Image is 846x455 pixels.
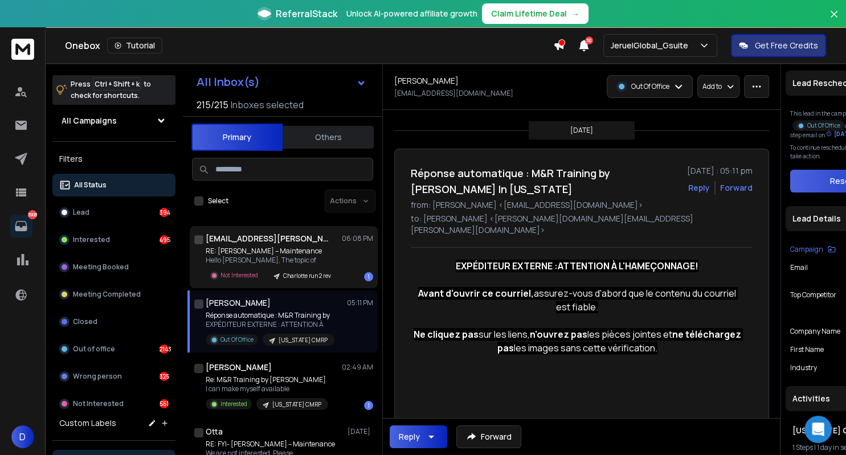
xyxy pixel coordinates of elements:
[418,287,534,300] strong: Avant d’ouvrir ce courriel,
[62,115,117,126] h1: All Campaigns
[206,384,328,393] p: I can make myself available
[688,182,710,194] button: Reply
[720,182,753,194] div: Forward
[731,34,826,57] button: Get Free Credits
[394,89,513,98] p: [EMAIL_ADDRESS][DOMAIN_NAME]
[827,7,841,34] button: Close banner
[456,425,521,448] button: Forward
[206,256,338,265] p: Hello [PERSON_NAME], The topic of
[52,392,175,415] button: Not Interested551
[206,375,328,384] p: Re: M&R Training by [PERSON_NAME]
[52,256,175,278] button: Meeting Booked
[276,7,337,21] span: ReferralStack
[197,76,260,88] h1: All Inbox(s)
[342,234,373,243] p: 06:08 PM
[93,77,141,91] span: Ctrl + Shift + k
[807,121,840,130] p: Out Of Office
[272,400,321,409] p: [US_STATE] CMRP
[206,426,223,437] h1: Otta
[73,208,89,217] p: Lead
[347,298,373,308] p: 05:11 PM
[364,272,373,281] div: 1
[10,215,32,237] a: 3908
[790,327,840,336] p: Company Name
[206,320,334,329] p: EXPÉDITEUR EXTERNE : ATTENTION À
[390,425,447,448] button: Reply
[804,416,832,443] div: Open Intercom Messenger
[411,165,680,197] h1: Réponse automatique : M&R Training by [PERSON_NAME] In [US_STATE]
[73,372,122,381] p: Wrong person
[11,425,34,448] button: D
[231,98,304,112] h3: Inboxes selected
[346,8,477,19] p: Unlock AI-powered affiliate growth
[107,38,162,54] button: Tutorial
[279,336,328,345] p: [US_STATE] CMRP
[160,235,169,244] div: 495
[558,260,698,272] strong: ATTENTION À L'HAMEÇONNAGE!
[348,427,373,436] p: [DATE]
[52,283,175,306] button: Meeting Completed
[206,440,338,449] p: RE: FYI- [PERSON_NAME] – Maintenance
[755,40,818,51] p: Get Free Credits
[792,442,813,452] span: 1 Steps
[411,199,753,211] p: from: [PERSON_NAME] <[EMAIL_ADDRESS][DOMAIN_NAME]>
[160,345,169,354] div: 2143
[399,431,420,442] div: Reply
[74,181,107,190] p: All Status
[790,290,836,318] p: Top Competitor
[687,165,753,177] p: [DATE] : 05:11 pm
[206,247,338,256] p: RE: [PERSON_NAME] – Maintenance
[206,233,331,244] h1: [EMAIL_ADDRESS][PERSON_NAME][DOMAIN_NAME]
[456,260,558,272] strong: EXPÉDITEUR EXTERNE :
[702,82,722,91] p: Add to
[160,399,169,408] div: 551
[790,345,824,354] p: First Name
[160,372,169,381] div: 325
[52,174,175,196] button: All Status
[52,109,175,132] button: All Campaigns
[73,290,141,299] p: Meeting Completed
[411,213,753,236] p: to: [PERSON_NAME] <[PERSON_NAME][DOMAIN_NAME][EMAIL_ADDRESS][PERSON_NAME][DOMAIN_NAME]>
[570,126,593,135] p: [DATE]
[414,260,743,354] span: assurez-vous d'abord que le contenu du courriel est fiable. sur les liens, les pièces jointes et ...
[220,271,258,280] p: Not Interested
[71,79,151,101] p: Press to check for shortcuts.
[52,201,175,224] button: Lead394
[59,417,116,429] h3: Custom Labels
[631,82,669,91] p: Out Of Office
[611,40,693,51] p: JeruelGlobal_Gsuite
[52,338,175,360] button: Out of office2143
[220,400,247,408] p: Interested
[571,8,579,19] span: →
[364,401,373,410] div: 1
[283,272,331,280] p: Charlotte run 2 rev
[197,98,228,112] span: 215 / 215
[482,3,588,24] button: Claim Lifetime Deal→
[790,363,817,372] p: industry
[414,328,479,341] strong: Ne cliquez pas
[160,208,169,217] div: 394
[530,328,587,341] strong: n'ouvrez pas
[73,263,129,272] p: Meeting Booked
[28,210,37,219] p: 3908
[792,213,841,224] p: Lead Details
[790,263,808,281] p: Email
[220,335,254,344] p: Out Of Office
[73,317,97,326] p: Closed
[52,365,175,388] button: Wrong person325
[52,151,175,167] h3: Filters
[65,38,553,54] div: Onebox
[585,36,593,44] span: 50
[191,124,283,151] button: Primary
[52,310,175,333] button: Closed
[342,363,373,372] p: 02:49 AM
[73,345,115,354] p: Out of office
[206,297,271,309] h1: [PERSON_NAME]
[208,196,228,206] label: Select
[394,75,459,87] h1: [PERSON_NAME]
[73,235,110,244] p: Interested
[52,228,175,251] button: Interested495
